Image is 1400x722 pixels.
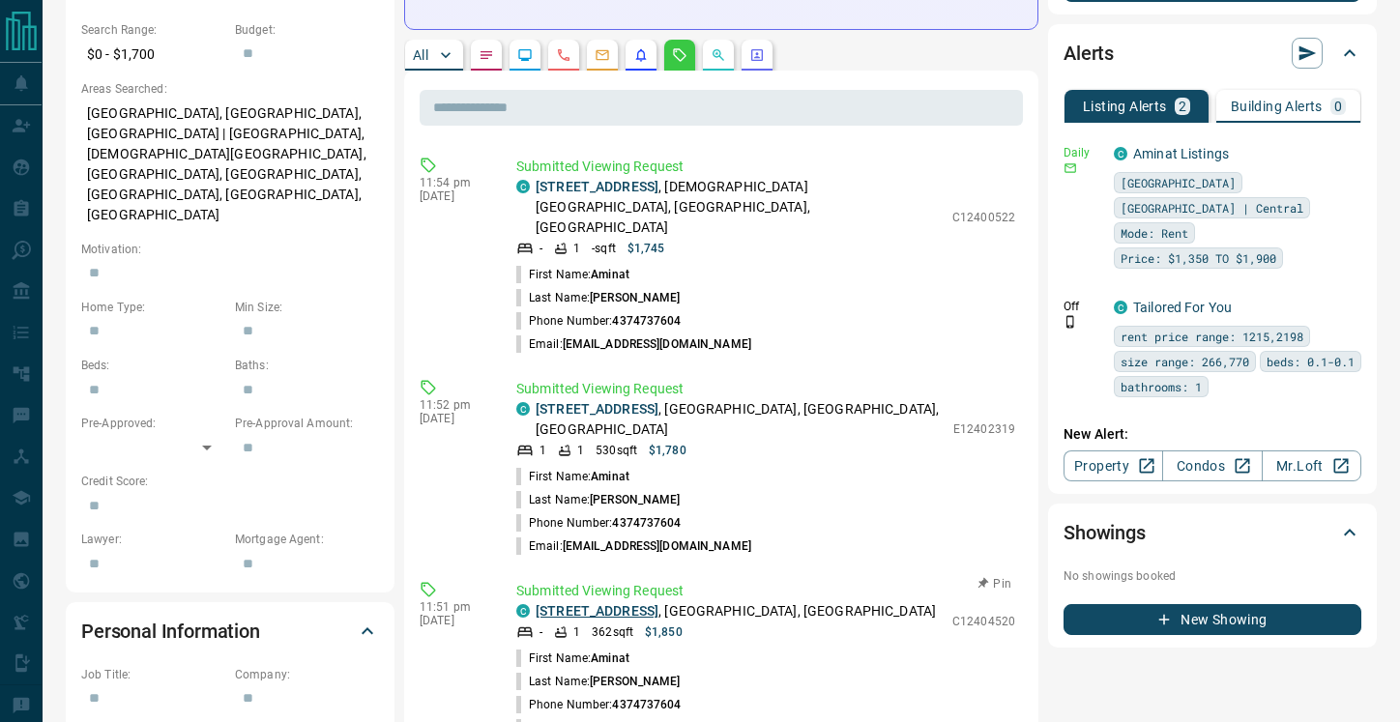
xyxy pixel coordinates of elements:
p: 11:52 pm [420,398,487,412]
svg: Email [1064,161,1077,175]
p: C12400522 [952,209,1015,226]
p: All [413,48,428,62]
span: Aminat [591,470,629,483]
p: Company: [235,666,379,683]
div: Showings [1064,509,1361,556]
span: [PERSON_NAME] [590,493,680,506]
a: Aminat Listings [1133,146,1229,161]
svg: Listing Alerts [633,47,649,63]
p: Submitted Viewing Request [516,157,1015,177]
p: Submitted Viewing Request [516,581,1015,601]
p: Areas Searched: [81,80,379,98]
a: [STREET_ADDRESS] [536,401,658,417]
p: 0 [1334,100,1342,113]
div: condos.ca [516,604,530,618]
p: , [GEOGRAPHIC_DATA], [GEOGRAPHIC_DATA] [536,601,936,621]
p: No showings booked [1064,567,1361,585]
p: [DATE] [420,614,487,627]
p: Submitted Viewing Request [516,379,1015,399]
p: [GEOGRAPHIC_DATA], [GEOGRAPHIC_DATA], [GEOGRAPHIC_DATA] | [GEOGRAPHIC_DATA], [DEMOGRAPHIC_DATA][G... [81,98,379,231]
a: [STREET_ADDRESS] [536,179,658,194]
p: - [540,623,542,641]
p: [DATE] [420,189,487,203]
svg: Agent Actions [749,47,765,63]
span: bathrooms: 1 [1121,377,1202,396]
h2: Showings [1064,517,1146,548]
p: E12402319 [953,420,1015,438]
p: - sqft [592,240,616,257]
svg: Push Notification Only [1064,315,1077,329]
p: 2 [1179,100,1186,113]
p: Budget: [235,21,379,39]
p: 1 [540,442,546,459]
span: beds: 0.1-0.1 [1267,352,1355,371]
span: rent price range: 1215,2198 [1121,327,1303,346]
button: New Showing [1064,604,1361,635]
p: $1,745 [627,240,665,257]
span: [EMAIL_ADDRESS][DOMAIN_NAME] [563,337,751,351]
span: Mode: Rent [1121,223,1188,243]
h2: Alerts [1064,38,1114,69]
p: Search Range: [81,21,225,39]
p: $1,850 [645,623,683,641]
p: Last Name: [516,673,681,690]
svg: Lead Browsing Activity [517,47,533,63]
a: Mr.Loft [1262,450,1361,481]
span: [GEOGRAPHIC_DATA] [1121,173,1236,192]
svg: Calls [556,47,571,63]
p: 362 sqft [592,623,633,641]
span: 4374737604 [612,698,681,711]
p: Mortgage Agent: [235,531,379,548]
a: Tailored For You [1133,300,1232,315]
svg: Requests [672,47,687,63]
svg: Notes [479,47,494,63]
p: Email: [516,537,751,555]
a: Condos [1162,450,1262,481]
p: Phone Number: [516,696,682,713]
p: $0 - $1,700 [81,39,225,71]
p: Lawyer: [81,531,225,548]
span: [PERSON_NAME] [590,291,680,304]
p: 1 [573,240,580,257]
p: Home Type: [81,299,225,316]
p: New Alert: [1064,424,1361,445]
span: Aminat [591,268,629,281]
p: , [GEOGRAPHIC_DATA], [GEOGRAPHIC_DATA], [GEOGRAPHIC_DATA] [536,399,944,440]
p: 11:54 pm [420,176,487,189]
span: 4374737604 [612,516,681,530]
p: Motivation: [81,241,379,258]
span: [GEOGRAPHIC_DATA] | Central [1121,198,1303,217]
p: Listing Alerts [1083,100,1167,113]
a: Property [1064,450,1163,481]
p: First Name: [516,468,629,485]
span: 4374737604 [612,314,681,328]
p: Baths: [235,357,379,374]
h2: Personal Information [81,616,260,647]
p: 1 [573,623,580,641]
div: condos.ca [516,402,530,416]
div: Personal Information [81,608,379,654]
span: [EMAIL_ADDRESS][DOMAIN_NAME] [563,539,751,553]
div: condos.ca [1114,147,1127,160]
p: Job Title: [81,666,225,683]
a: [STREET_ADDRESS] [536,603,658,619]
p: 11:51 pm [420,600,487,614]
p: Pre-Approval Amount: [235,415,379,432]
p: Off [1064,298,1102,315]
p: First Name: [516,266,629,283]
p: Credit Score: [81,473,379,490]
p: Min Size: [235,299,379,316]
p: Building Alerts [1231,100,1323,113]
p: Beds: [81,357,225,374]
p: Last Name: [516,289,681,306]
p: C12404520 [952,613,1015,630]
svg: Emails [595,47,610,63]
p: Phone Number: [516,312,682,330]
svg: Opportunities [711,47,726,63]
span: size range: 266,770 [1121,352,1249,371]
p: Daily [1064,144,1102,161]
span: Aminat [591,651,629,665]
p: 530 sqft [596,442,637,459]
p: , [DEMOGRAPHIC_DATA][GEOGRAPHIC_DATA], [GEOGRAPHIC_DATA], [GEOGRAPHIC_DATA] [536,177,943,238]
p: Last Name: [516,491,681,508]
